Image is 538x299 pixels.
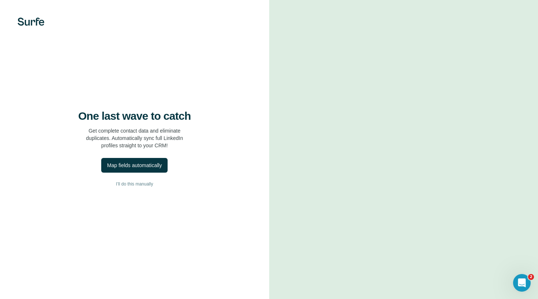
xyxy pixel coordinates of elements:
button: Map fields automatically [101,158,168,173]
button: I’ll do this manually [15,179,255,190]
span: I’ll do this manually [116,181,153,187]
h4: One last wave to catch [78,109,191,123]
span: 2 [528,274,534,280]
iframe: Intercom live chat [513,274,531,292]
img: Surfe's logo [18,18,44,26]
div: Map fields automatically [107,162,162,169]
p: Get complete contact data and eliminate duplicates. Automatically sync full LinkedIn profiles str... [86,127,183,149]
